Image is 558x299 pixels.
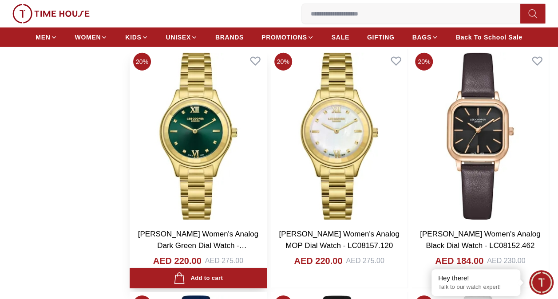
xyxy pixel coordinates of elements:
[261,33,307,42] span: PROMOTIONS
[271,49,408,224] img: Lee Cooper Women's Analog MOP Dial Watch - LC08157.120
[412,29,438,45] a: BAGS
[420,230,540,250] a: [PERSON_NAME] Women's Analog Black Dial Watch - LC08152.462
[166,29,198,45] a: UNISEX
[36,29,57,45] a: MEN
[36,33,50,42] span: MEN
[412,33,431,42] span: BAGS
[435,255,483,267] h4: AED 184.00
[367,29,395,45] a: GIFTING
[529,270,554,295] div: Chat Widget
[130,49,267,224] img: Lee Cooper Women's Analog Dark Green Dial Watch - LC08157.170
[215,33,244,42] span: BRANDS
[205,256,243,266] div: AED 275.00
[125,29,148,45] a: KIDS
[456,29,522,45] a: Back To School Sale
[367,33,395,42] span: GIFTING
[274,53,292,71] span: 20 %
[294,255,342,267] h4: AED 220.00
[438,283,514,291] p: Talk to our watch expert!
[487,256,525,266] div: AED 230.00
[332,29,349,45] a: SALE
[166,33,191,42] span: UNISEX
[332,33,349,42] span: SALE
[412,49,549,224] img: Lee Cooper Women's Analog Black Dial Watch - LC08152.462
[261,29,314,45] a: PROMOTIONS
[346,256,384,266] div: AED 275.00
[153,255,202,267] h4: AED 220.00
[12,4,90,24] img: ...
[215,29,244,45] a: BRANDS
[415,53,433,71] span: 20 %
[130,268,267,289] button: Add to cart
[138,230,258,261] a: [PERSON_NAME] Women's Analog Dark Green Dial Watch - LC08157.170
[438,274,514,283] div: Hey there!
[125,33,141,42] span: KIDS
[133,53,151,71] span: 20 %
[279,230,399,250] a: [PERSON_NAME] Women's Analog MOP Dial Watch - LC08157.120
[174,272,223,284] div: Add to cart
[456,33,522,42] span: Back To School Sale
[75,29,108,45] a: WOMEN
[75,33,101,42] span: WOMEN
